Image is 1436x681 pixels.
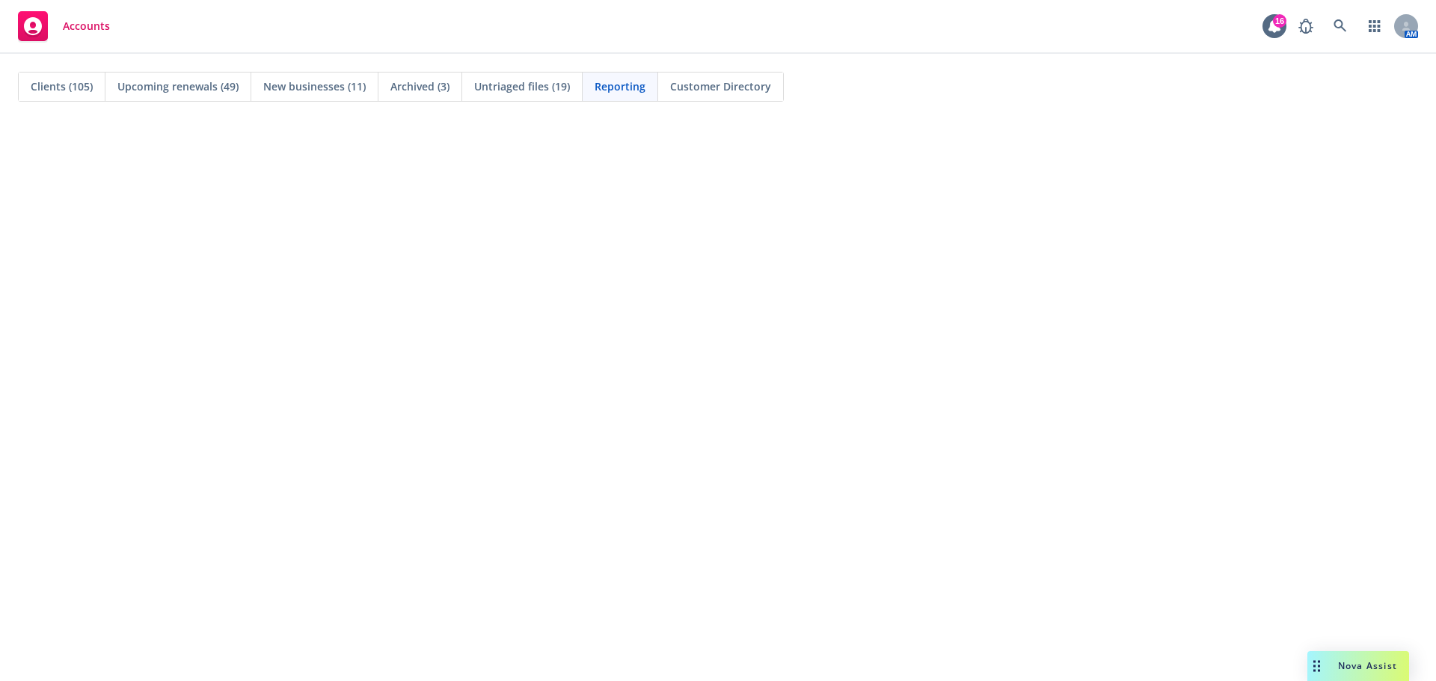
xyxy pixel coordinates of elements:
a: Search [1325,11,1355,41]
span: Nova Assist [1338,659,1397,672]
div: Drag to move [1307,651,1326,681]
span: New businesses (11) [263,78,366,94]
span: Upcoming renewals (49) [117,78,239,94]
a: Switch app [1360,11,1390,41]
span: Archived (3) [390,78,449,94]
span: Accounts [63,20,110,32]
span: Reporting [595,78,645,94]
button: Nova Assist [1307,651,1409,681]
span: Untriaged files (19) [474,78,570,94]
span: Customer Directory [670,78,771,94]
div: 16 [1273,14,1286,28]
a: Accounts [12,5,116,47]
a: Report a Bug [1291,11,1321,41]
span: Clients (105) [31,78,93,94]
iframe: Hex Dashboard 1 [15,135,1421,666]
